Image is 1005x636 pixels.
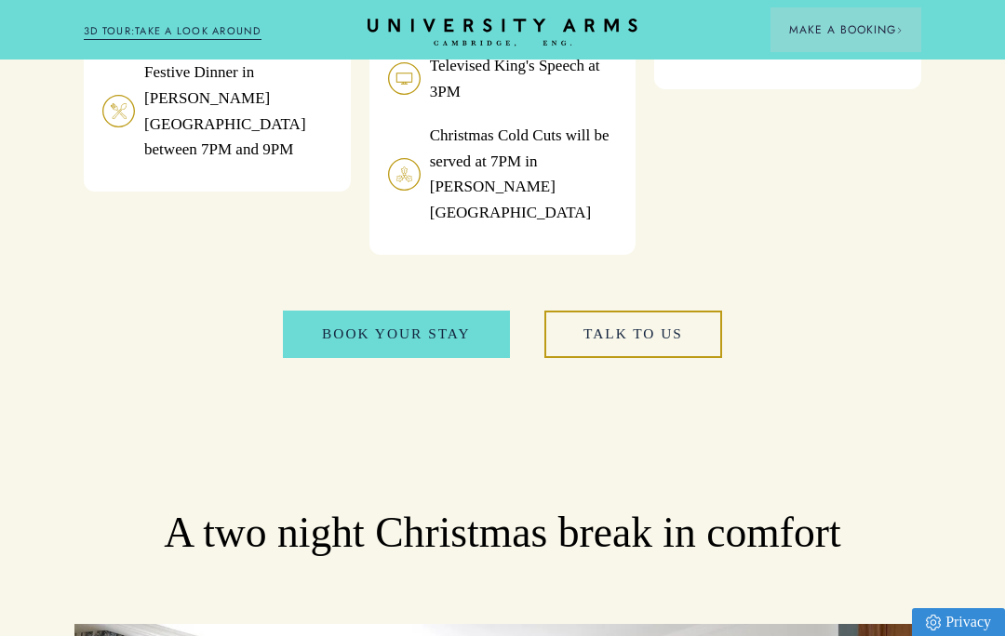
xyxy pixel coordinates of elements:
a: 3D TOUR:TAKE A LOOK AROUND [84,23,261,40]
img: Arrow icon [896,27,903,33]
span: Make a Booking [789,21,903,38]
a: book your stay [283,311,510,358]
p: Festive Dinner in [PERSON_NAME][GEOGRAPHIC_DATA] between 7PM and 9PM [144,60,332,162]
img: image-d00ca5e1ffb7cb1b4e665a2a0cfff822135826a3-36x36-svg [388,62,421,95]
a: Privacy [912,608,1005,636]
p: Televised King's Speech at 3PM [430,53,618,104]
p: Christmas Cold Cuts will be served at 7PM in [PERSON_NAME][GEOGRAPHIC_DATA] [430,123,618,225]
h2: A two night Christmas break in comfort [84,507,921,559]
button: Make a BookingArrow icon [770,7,921,52]
img: image-8cd220cb6bd37099a561386b53d57f73054b7aa0-36x36-svg [388,158,421,191]
img: image-d5dbfeae6fa4c3be420f23de744ec97b9c5ebc44-36x36-svg [102,95,135,127]
a: Home [368,19,637,47]
img: Privacy [926,615,941,630]
a: talk to us [544,311,722,358]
